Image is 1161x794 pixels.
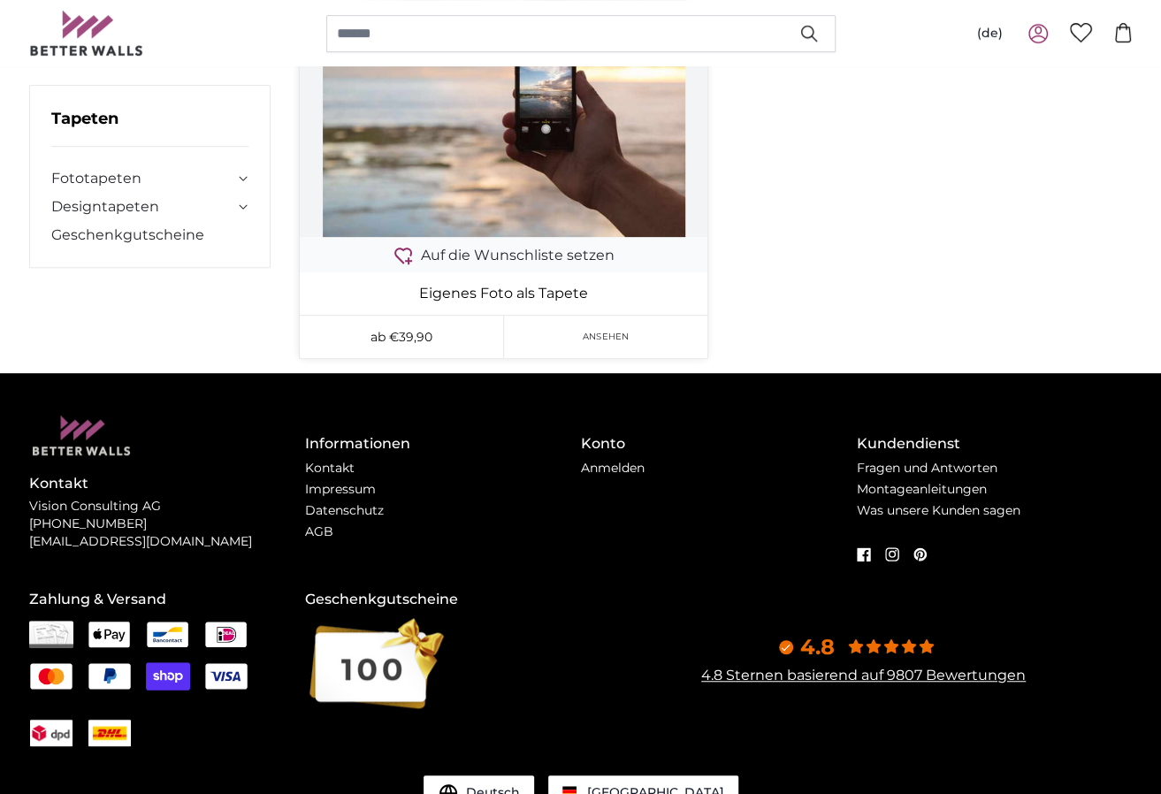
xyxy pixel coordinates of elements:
a: Designtapeten [51,196,235,218]
a: Eigenes Foto als Tapete [303,283,704,304]
img: DHL [88,725,131,741]
a: 4.8 Sternen basierend auf 9807 Bewertungen [701,667,1026,683]
summary: Designtapeten [51,196,249,218]
h4: Zahlung & Versand [29,589,305,610]
a: Impressum [305,481,376,497]
img: Betterwalls [29,11,144,56]
a: Datenschutz [305,502,384,518]
h4: Informationen [305,433,581,454]
button: Auf die Wunschliste setzen [300,244,707,266]
a: Ansehen [504,316,708,358]
a: Fragen und Antworten [857,460,997,476]
span: ab €39,90 [370,329,432,345]
a: AGB [305,523,333,539]
a: Anmelden [581,460,645,476]
span: Ansehen [583,330,630,343]
a: Geschenkgutscheine [51,225,249,246]
a: Montageanleitungen [857,481,987,497]
button: (de) [963,18,1017,50]
span: Auf die Wunschliste setzen [421,245,615,266]
a: Fototapeten [51,168,235,189]
img: DPD [30,725,73,741]
h4: Kundendienst [857,433,1133,454]
img: Rechnung [29,621,73,649]
p: Vision Consulting AG [PHONE_NUMBER] [EMAIL_ADDRESS][DOMAIN_NAME] [29,498,305,551]
a: Was unsere Kunden sagen [857,502,1020,518]
h4: Geschenkgutscheine [305,589,581,610]
h3: Tapeten [51,107,249,147]
h4: Konto [581,433,857,454]
h4: Kontakt [29,473,305,494]
a: Kontakt [305,460,355,476]
summary: Fototapeten [51,168,249,189]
